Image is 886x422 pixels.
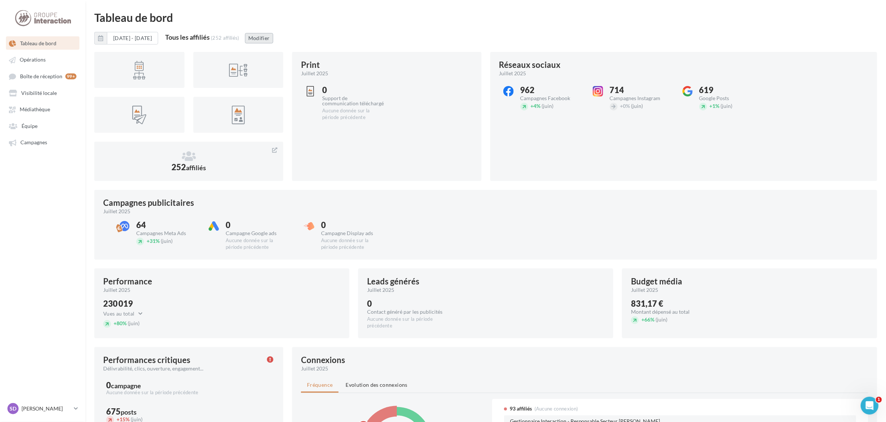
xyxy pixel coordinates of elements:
[699,86,761,94] div: 619
[20,73,62,79] span: Boîte de réception
[20,57,46,63] span: Opérations
[876,397,882,403] span: 1
[367,277,419,286] div: Leads générés
[510,405,532,412] span: 93 affiliés
[103,300,147,308] div: 230 019
[22,123,37,129] span: Équipe
[121,409,137,415] div: posts
[631,277,682,286] div: Budget média
[103,365,261,372] div: Délivrabilité, clics, ouverture, engagement...
[631,300,690,308] div: 831,17 €
[226,221,288,229] div: 0
[114,320,117,326] span: +
[620,103,630,109] span: 0%
[321,221,383,229] div: 0
[721,103,733,109] span: (juin)
[226,237,288,251] div: Aucune donnée sur la période précédente
[65,73,76,79] div: 99+
[103,356,190,364] div: Performances critiques
[531,103,541,109] span: 4%
[4,36,81,50] a: Tableau de bord
[322,86,384,94] div: 0
[531,103,534,109] span: +
[211,35,239,41] div: (252 affiliés)
[245,33,273,43] button: Modifier
[301,61,320,69] div: Print
[147,238,150,244] span: +
[861,397,879,415] iframe: Intercom live chat
[103,199,194,207] div: Campagnes publicitaires
[103,277,152,286] div: Performance
[20,139,47,146] span: Campagnes
[631,286,658,294] span: juillet 2025
[4,102,81,116] a: Médiathèque
[655,316,667,323] span: (juin)
[4,69,81,83] a: Boîte de réception 99+
[147,238,160,244] span: 31%
[165,34,210,40] div: Tous les affiliés
[111,382,141,389] div: campagne
[186,164,206,172] span: affiliés
[534,406,578,412] span: (Aucune connexion)
[631,309,690,314] div: Montant dépensé au total
[499,70,526,77] span: juillet 2025
[610,96,672,101] div: Campagnes Instagram
[103,286,130,294] span: juillet 2025
[128,320,140,326] span: (juin)
[321,237,383,251] div: Aucune donnée sur la période précédente
[620,103,623,109] span: +
[710,103,720,109] span: 1%
[106,381,271,389] div: 0
[699,96,761,101] div: Google Posts
[322,108,384,121] div: Aucune donnée sur la période précédente
[6,402,79,416] a: SD [PERSON_NAME]
[4,135,81,149] a: Campagnes
[226,231,288,236] div: Campagne Google ads
[710,103,713,109] span: +
[136,231,198,236] div: Campagnes Meta Ads
[4,53,81,66] a: Opérations
[641,316,644,323] span: +
[367,300,451,308] div: 0
[94,32,158,44] button: [DATE] - [DATE]
[107,32,158,44] button: [DATE] - [DATE]
[4,86,81,99] a: Visibilité locale
[520,96,582,101] div: Campagnes Facebook
[499,61,561,69] div: Réseaux sociaux
[103,208,130,215] span: juillet 2025
[542,103,554,109] span: (juin)
[103,309,147,318] button: Vues au total
[114,320,127,326] span: 80%
[106,408,271,416] div: 675
[367,316,451,329] div: Aucune donnée sur la période précédente
[21,90,57,96] span: Visibilité locale
[20,40,56,46] span: Tableau de bord
[520,86,582,94] div: 962
[367,309,451,314] div: Contact généré par les publicités
[161,238,173,244] span: (juin)
[301,356,345,364] div: Connexions
[10,405,16,412] span: SD
[610,86,672,94] div: 714
[94,12,877,23] div: Tableau de bord
[20,106,50,113] span: Médiathèque
[367,286,394,294] span: juillet 2025
[346,382,407,388] span: Evolution des connexions
[321,231,383,236] div: Campagne Display ads
[301,365,328,372] span: juillet 2025
[4,119,81,132] a: Équipe
[22,405,71,412] p: [PERSON_NAME]
[106,389,271,396] div: Aucune donnée sur la période précédente
[322,96,384,106] div: Support de communication téléchargé
[631,103,643,109] span: (juin)
[641,316,654,323] span: 66%
[136,221,198,229] div: 64
[171,162,206,172] span: 252
[301,70,328,77] span: juillet 2025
